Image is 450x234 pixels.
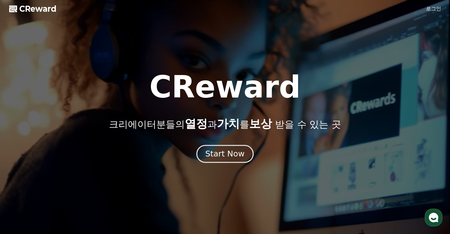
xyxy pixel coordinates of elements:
[185,117,207,130] span: 열정
[9,4,57,14] a: CReward
[198,152,252,158] a: Start Now
[58,191,65,196] span: 대화
[205,149,244,159] div: Start Now
[42,181,81,197] a: 대화
[149,72,301,102] h1: CReward
[196,145,254,163] button: Start Now
[109,117,341,130] p: 크리에이터분들의 과 를 받을 수 있는 곳
[19,4,57,14] span: CReward
[98,191,105,196] span: 설정
[249,117,272,130] span: 보상
[426,5,441,13] a: 로그인
[20,191,24,196] span: 홈
[2,181,42,197] a: 홈
[217,117,240,130] span: 가치
[81,181,121,197] a: 설정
